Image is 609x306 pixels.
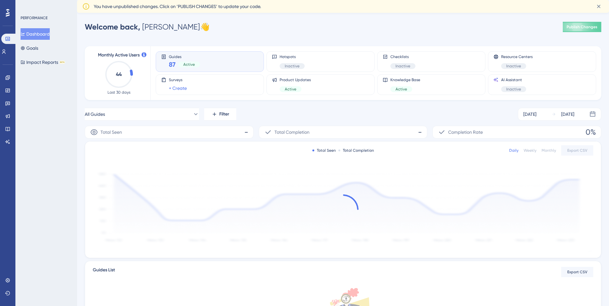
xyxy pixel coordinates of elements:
span: Product Updates [280,77,311,82]
div: [PERSON_NAME] 👋 [85,22,210,32]
div: Total Completion [338,148,374,153]
div: [DATE] [523,110,536,118]
span: All Guides [85,110,105,118]
div: Weekly [524,148,536,153]
span: Filter [219,110,229,118]
button: Export CSV [561,145,593,156]
div: Daily [509,148,518,153]
span: You have unpublished changes. Click on ‘PUBLISH CHANGES’ to update your code. [94,3,261,10]
span: - [244,127,248,137]
span: Completion Rate [448,128,483,136]
span: Knowledge Base [390,77,420,82]
div: [DATE] [561,110,574,118]
button: Goals [21,42,38,54]
span: Surveys [169,77,187,82]
span: Inactive [396,64,410,69]
span: Active [183,62,195,67]
div: BETA [59,61,65,64]
text: 44 [116,71,122,77]
div: Total Seen [312,148,336,153]
span: Active [285,87,296,92]
span: Total Seen [100,128,122,136]
span: Guides [169,54,200,59]
span: Inactive [285,64,300,69]
button: Publish Changes [563,22,601,32]
div: Monthly [542,148,556,153]
span: Active [396,87,407,92]
span: Welcome back, [85,22,140,31]
span: - [418,127,422,137]
span: Resource Centers [501,54,533,59]
span: Publish Changes [567,24,597,30]
span: Inactive [506,64,521,69]
span: 87 [169,60,176,69]
span: Total Completion [274,128,309,136]
button: Dashboard [21,28,50,40]
span: Guides List [93,266,115,278]
span: AI Assistant [501,77,526,82]
button: Filter [204,108,236,121]
button: Export CSV [561,267,593,277]
span: Last 30 days [108,90,130,95]
span: 0% [586,127,596,137]
button: All Guides [85,108,199,121]
a: + Create [169,84,187,92]
button: Impact ReportsBETA [21,56,65,68]
span: Export CSV [567,148,587,153]
div: PERFORMANCE [21,15,48,21]
span: Hotspots [280,54,305,59]
span: Checklists [390,54,415,59]
span: Inactive [506,87,521,92]
span: Monthly Active Users [98,51,140,59]
span: Export CSV [567,269,587,275]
